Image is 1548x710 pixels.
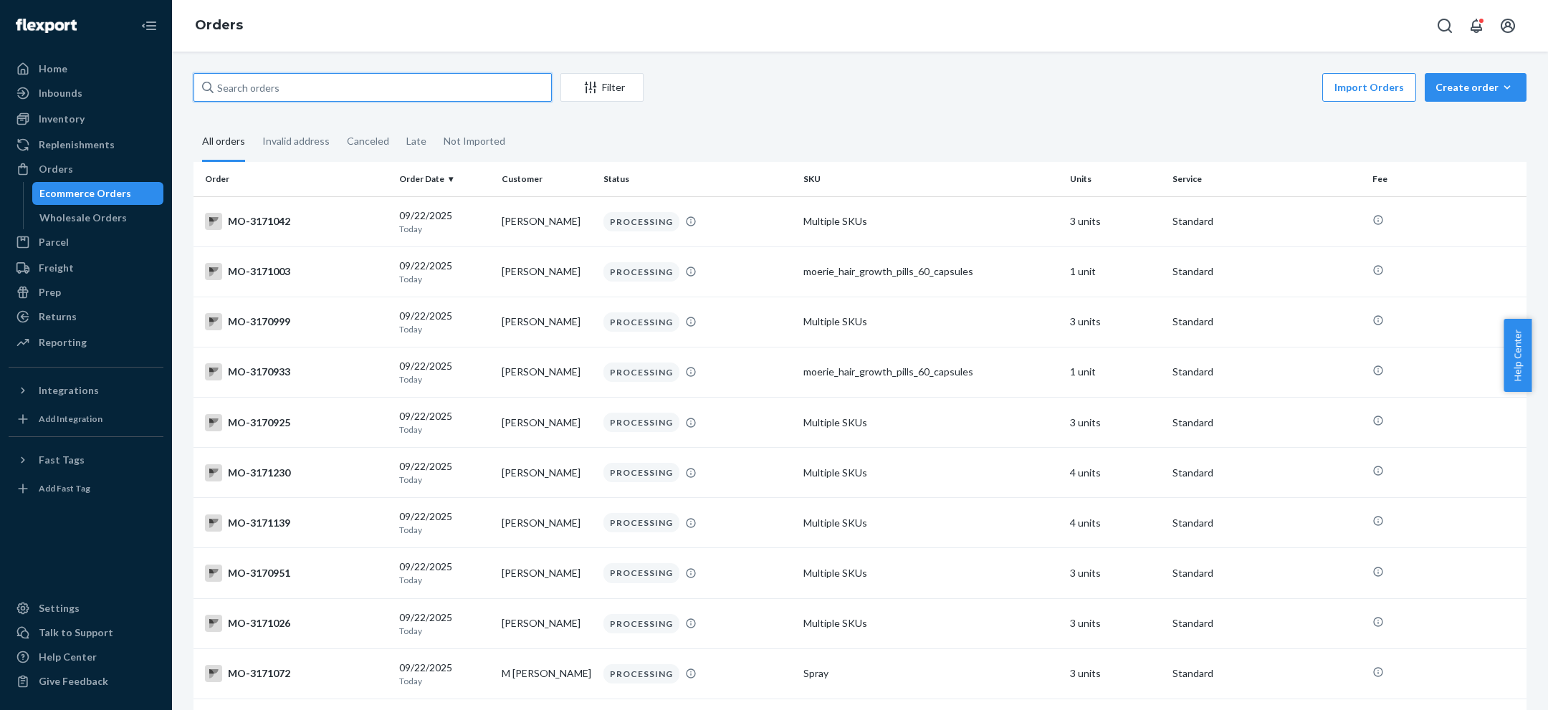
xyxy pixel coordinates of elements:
div: 09/22/2025 [399,560,490,586]
th: Order [193,162,393,196]
td: [PERSON_NAME] [496,347,598,397]
div: PROCESSING [603,262,679,282]
div: Freight [39,261,74,275]
div: Orders [39,162,73,176]
div: 09/22/2025 [399,359,490,385]
div: MO-3170951 [205,565,388,582]
th: Status [598,162,798,196]
p: Standard [1172,666,1361,681]
div: All orders [202,123,245,162]
a: Replenishments [9,133,163,156]
a: Help Center [9,646,163,668]
td: [PERSON_NAME] [496,448,598,498]
button: Import Orders [1322,73,1416,102]
div: Prep [39,285,61,299]
td: [PERSON_NAME] [496,196,598,246]
div: Home [39,62,67,76]
div: Create order [1435,80,1516,95]
div: Canceled [347,123,389,160]
div: PROCESSING [603,563,679,582]
a: Home [9,57,163,80]
div: Spray [803,666,1059,681]
div: MO-3171139 [205,514,388,532]
button: Fast Tags [9,448,163,471]
div: Parcel [39,235,69,249]
button: Open account menu [1494,11,1522,40]
div: MO-3171003 [205,263,388,280]
a: Prep [9,281,163,304]
button: Filter [560,73,644,102]
a: Orders [9,158,163,181]
td: [PERSON_NAME] [496,398,598,448]
div: MO-3170933 [205,363,388,380]
div: PROCESSING [603,463,679,482]
div: MO-3171230 [205,464,388,481]
div: PROCESSING [603,513,679,532]
div: MO-3171026 [205,615,388,632]
div: 09/22/2025 [399,610,490,637]
ol: breadcrumbs [183,5,254,47]
td: M [PERSON_NAME] [496,648,598,699]
div: Replenishments [39,138,115,152]
div: 09/22/2025 [399,459,490,486]
div: Returns [39,310,77,324]
td: 3 units [1064,297,1167,347]
a: Settings [9,597,163,620]
td: 3 units [1064,648,1167,699]
div: Help Center [39,650,97,664]
th: Fee [1367,162,1526,196]
div: Filter [561,80,643,95]
td: 3 units [1064,598,1167,648]
div: Ecommerce Orders [39,186,131,201]
p: Standard [1172,516,1361,530]
div: Late [406,123,426,160]
p: Standard [1172,416,1361,430]
p: Today [399,223,490,235]
div: Settings [39,601,80,615]
p: Today [399,373,490,385]
div: Talk to Support [39,625,113,640]
div: Add Integration [39,413,102,425]
button: Create order [1425,73,1526,102]
div: Reporting [39,335,87,350]
button: Give Feedback [9,670,163,693]
a: Wholesale Orders [32,206,164,229]
td: 4 units [1064,498,1167,548]
td: Multiple SKUs [798,448,1064,498]
div: Give Feedback [39,674,108,689]
div: Customer [502,173,593,185]
div: PROCESSING [603,212,679,231]
td: Multiple SKUs [798,598,1064,648]
td: [PERSON_NAME] [496,246,598,297]
p: Today [399,625,490,637]
button: Open Search Box [1430,11,1459,40]
th: Order Date [393,162,496,196]
th: SKU [798,162,1064,196]
p: Today [399,323,490,335]
td: 3 units [1064,196,1167,246]
td: 1 unit [1064,347,1167,397]
p: Standard [1172,466,1361,480]
button: Help Center [1504,319,1532,392]
div: 09/22/2025 [399,409,490,436]
p: Standard [1172,264,1361,279]
input: Search orders [193,73,552,102]
p: Standard [1172,365,1361,379]
div: PROCESSING [603,312,679,332]
p: Today [399,273,490,285]
div: MO-3170999 [205,313,388,330]
button: Close Navigation [135,11,163,40]
div: PROCESSING [603,664,679,683]
p: Today [399,574,490,586]
div: moerie_hair_growth_pills_60_capsules [803,365,1059,379]
a: Reporting [9,331,163,354]
td: Multiple SKUs [798,297,1064,347]
a: Inventory [9,107,163,130]
td: 4 units [1064,448,1167,498]
div: Wholesale Orders [39,211,127,225]
div: MO-3171072 [205,665,388,682]
div: MO-3170925 [205,414,388,431]
button: Talk to Support [9,621,163,644]
div: Add Fast Tag [39,482,90,494]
